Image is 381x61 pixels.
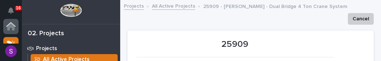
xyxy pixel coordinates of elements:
[348,13,374,25] button: Cancel
[3,3,19,18] button: Notifications
[28,30,64,38] div: 02. Projects
[152,1,195,10] a: All Active Projects
[124,1,144,10] a: Projects
[136,39,334,50] p: 25909
[353,15,369,23] span: Cancel
[22,43,120,54] a: Projects
[16,5,21,11] p: 16
[60,4,82,17] img: Workspace Logo
[9,7,19,19] div: Notifications16
[203,2,347,10] p: 25909 - [PERSON_NAME] - Dual Bridge 4 Ton Crane System
[36,45,57,52] p: Projects
[3,44,19,59] button: users-avatar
